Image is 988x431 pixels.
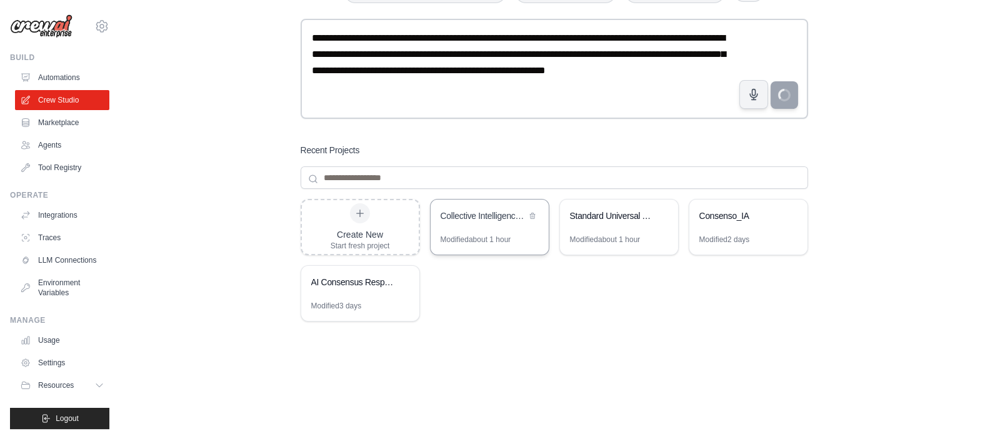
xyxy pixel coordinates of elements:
[311,276,397,288] div: AI Consensus Response System
[331,228,390,241] div: Create New
[10,53,109,63] div: Build
[56,413,79,423] span: Logout
[739,80,768,109] button: Click to speak your automation idea
[441,235,511,245] div: Modified about 1 hour
[570,235,641,245] div: Modified about 1 hour
[301,144,360,156] h3: Recent Projects
[10,315,109,325] div: Manage
[15,353,109,373] a: Settings
[15,228,109,248] a: Traces
[15,273,109,303] a: Environment Variables
[15,330,109,350] a: Usage
[441,210,526,222] div: Collective Intelligence Analysis System
[311,301,362,311] div: Modified 3 days
[526,210,539,222] button: Delete project
[10,408,109,429] button: Logout
[38,380,74,390] span: Resources
[926,371,988,431] iframe: Chat Widget
[15,375,109,395] button: Resources
[10,14,72,38] img: Logo
[15,158,109,178] a: Tool Registry
[15,68,109,88] a: Automations
[15,113,109,133] a: Marketplace
[699,210,785,222] div: Consenso_IA
[15,205,109,225] a: Integrations
[15,135,109,155] a: Agents
[926,371,988,431] div: Widget de chat
[699,235,750,245] div: Modified 2 days
[331,241,390,251] div: Start fresh project
[570,210,656,222] div: Standard Universal Analysis System
[10,190,109,200] div: Operate
[15,90,109,110] a: Crew Studio
[15,250,109,270] a: LLM Connections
